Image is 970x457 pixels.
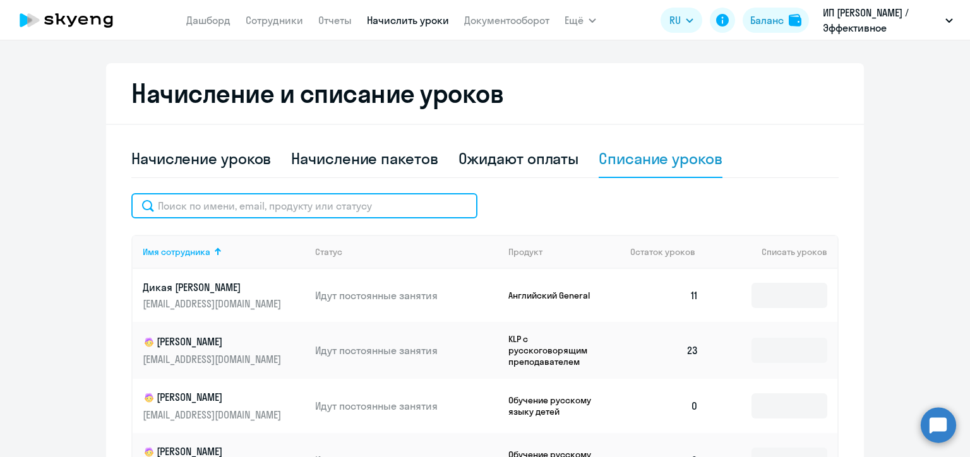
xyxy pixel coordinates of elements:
[817,5,959,35] button: ИП [PERSON_NAME] / Эффективное проектирование, #100726
[143,336,155,348] img: child
[131,78,839,109] h2: Начисление и списание уроков
[131,193,477,218] input: Поиск по имени, email, продукту или статусу
[315,288,498,302] p: Идут постоянные занятия
[661,8,702,33] button: RU
[458,148,579,169] div: Ожидают оплаты
[599,148,722,169] div: Списание уроков
[131,148,271,169] div: Начисление уроков
[315,246,342,258] div: Статус
[620,379,709,433] td: 0
[291,148,438,169] div: Начисление пакетов
[143,246,210,258] div: Имя сотрудника
[367,14,449,27] a: Начислить уроки
[315,399,498,413] p: Идут постоянные занятия
[143,390,305,422] a: child[PERSON_NAME][EMAIL_ADDRESS][DOMAIN_NAME]
[315,246,498,258] div: Статус
[143,280,284,294] p: Дикая [PERSON_NAME]
[743,8,809,33] button: Балансbalance
[630,246,695,258] span: Остаток уроков
[750,13,784,28] div: Баланс
[508,333,603,367] p: KLP с русскоговорящим преподавателем
[143,297,284,311] p: [EMAIL_ADDRESS][DOMAIN_NAME]
[186,14,231,27] a: Дашборд
[508,395,603,417] p: Обучение русскому языку детей
[823,5,940,35] p: ИП [PERSON_NAME] / Эффективное проектирование, #100726
[620,322,709,379] td: 23
[464,14,549,27] a: Документооборот
[565,8,596,33] button: Ещё
[143,390,284,405] p: [PERSON_NAME]
[508,290,603,301] p: Английский General
[315,343,498,357] p: Идут постоянные занятия
[143,246,305,258] div: Имя сотрудника
[630,246,709,258] div: Остаток уроков
[565,13,584,28] span: Ещё
[143,408,284,422] p: [EMAIL_ADDRESS][DOMAIN_NAME]
[246,14,303,27] a: Сотрудники
[709,235,837,269] th: Списать уроков
[318,14,352,27] a: Отчеты
[143,280,305,311] a: Дикая [PERSON_NAME][EMAIL_ADDRESS][DOMAIN_NAME]
[143,335,284,350] p: [PERSON_NAME]
[143,335,305,366] a: child[PERSON_NAME][EMAIL_ADDRESS][DOMAIN_NAME]
[143,352,284,366] p: [EMAIL_ADDRESS][DOMAIN_NAME]
[620,269,709,322] td: 11
[143,391,155,404] img: child
[508,246,542,258] div: Продукт
[508,246,621,258] div: Продукт
[789,14,801,27] img: balance
[669,13,681,28] span: RU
